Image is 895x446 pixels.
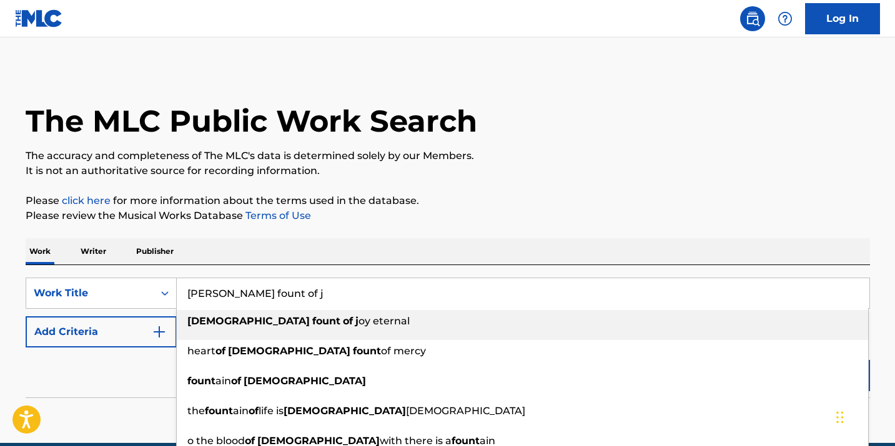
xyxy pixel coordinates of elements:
[312,315,340,327] strong: fount
[244,375,366,387] strong: [DEMOGRAPHIC_DATA]
[26,102,477,140] h1: The MLC Public Work Search
[187,345,215,357] span: heart
[353,345,381,357] strong: fount
[249,405,259,417] strong: of
[187,405,205,417] span: the
[836,399,844,436] div: Drag
[215,345,225,357] strong: of
[26,148,870,163] p: The accuracy and completeness of The MLC's data is determined solely by our Members.
[343,315,353,327] strong: of
[34,286,146,301] div: Work Title
[231,375,241,387] strong: of
[259,405,284,417] span: life is
[773,6,798,31] div: Help
[26,163,870,178] p: It is not an authoritative source for recording information.
[62,195,111,206] a: click here
[228,345,350,357] strong: [DEMOGRAPHIC_DATA]
[233,405,249,417] span: ain
[833,386,895,446] iframe: Chat Widget
[187,375,215,387] strong: fount
[26,278,870,397] form: Search Form
[26,316,177,347] button: Add Criteria
[381,345,426,357] span: of mercy
[358,315,410,327] span: oy eternal
[215,375,231,387] span: ain
[187,315,310,327] strong: [DEMOGRAPHIC_DATA]
[740,6,765,31] a: Public Search
[805,3,880,34] a: Log In
[15,9,63,27] img: MLC Logo
[778,11,793,26] img: help
[26,238,54,264] p: Work
[355,315,358,327] strong: j
[26,193,870,208] p: Please for more information about the terms used in the database.
[745,11,760,26] img: search
[26,208,870,223] p: Please review the Musical Works Database
[284,405,406,417] strong: [DEMOGRAPHIC_DATA]
[77,238,110,264] p: Writer
[406,405,525,417] span: [DEMOGRAPHIC_DATA]
[132,238,177,264] p: Publisher
[152,324,167,339] img: 9d2ae6d4665cec9f34b9.svg
[205,405,233,417] strong: fount
[243,210,311,221] a: Terms of Use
